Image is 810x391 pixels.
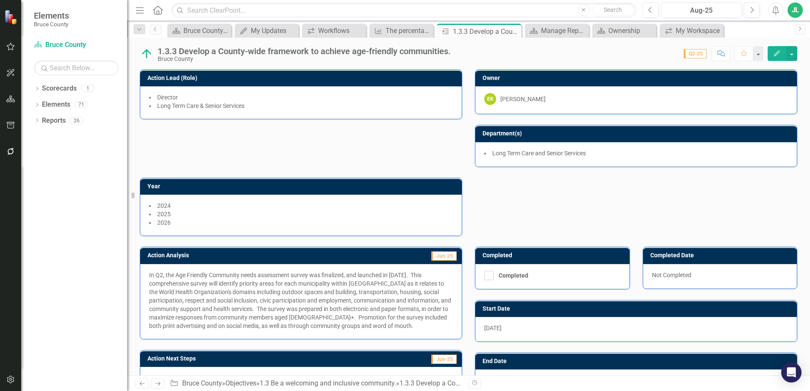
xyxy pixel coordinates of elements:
[157,102,244,109] span: Long Term Care & Senior Services
[676,25,721,36] div: My Workspace
[541,25,587,36] div: Manage Reports
[75,101,88,108] div: 71
[157,202,171,209] span: 2024
[34,40,119,50] a: Bruce County
[483,252,625,259] h3: Completed
[170,379,462,388] div: » » »
[157,219,171,226] span: 2026
[158,56,451,62] div: Bruce County
[431,355,457,364] span: Jun-25
[608,25,654,36] div: Ownership
[147,252,337,259] h3: Action Analysis
[661,3,742,18] button: Aug-25
[492,150,586,157] span: Long Term Care and Senior Services
[182,379,222,387] a: Bruce County
[431,251,457,261] span: Jun-25
[140,47,153,61] img: On Track
[386,25,431,36] div: The percentage of available municipal beds occupied annually. BLH
[42,116,66,126] a: Reports
[372,25,431,36] a: The percentage of available municipal beds occupied annually. BLH
[34,61,119,75] input: Search Below...
[527,25,587,36] a: Manage Reports
[500,95,546,103] div: [PERSON_NAME]
[664,6,739,16] div: Aug-25
[183,25,229,36] div: Bruce County BSC Welcome Page
[4,10,19,25] img: ClearPoint Strategy
[42,100,70,110] a: Elements
[650,252,793,259] h3: Completed Date
[592,4,634,16] button: Search
[158,47,451,56] div: 1.3.3 Develop a County-wide framework to achieve age-friendly communities.
[684,49,707,58] span: Q2-25
[604,6,622,13] span: Search
[70,117,83,124] div: 26
[147,355,348,362] h3: Action Next Steps
[237,25,297,36] a: My Updates
[594,25,654,36] a: Ownership
[484,93,496,105] div: EK
[172,3,636,18] input: Search ClearPoint...
[781,362,802,383] div: Open Intercom Messenger
[662,25,721,36] a: My Workspace
[147,183,458,190] h3: Year
[399,379,630,387] div: 1.3.3 Develop a County-wide framework to achieve age-friendly communities.
[34,21,69,28] small: Bruce County
[643,264,797,289] div: Not Completed
[304,25,364,36] a: Workflows
[483,130,793,137] h3: Department(s)
[318,25,364,36] div: Workflows
[225,379,256,387] a: Objectives
[260,379,396,387] a: 1.3 Be a welcoming and inclusive community.
[483,358,793,364] h3: End Date
[453,26,519,37] div: 1.3.3 Develop a County-wide framework to achieve age-friendly communities.
[483,75,793,81] h3: Owner
[483,306,793,312] h3: Start Date
[788,3,803,18] button: JL
[169,25,229,36] a: Bruce County BSC Welcome Page
[34,11,69,21] span: Elements
[149,271,453,330] p: In Q2, the Age Friendly Community needs assessment survey was finalized, and launched in [DATE]. ...
[157,211,171,218] span: 2025
[42,84,77,94] a: Scorecards
[484,325,502,331] span: [DATE]
[81,85,94,92] div: 1
[251,25,297,36] div: My Updates
[147,75,458,81] h3: Action Lead (Role)
[157,94,178,101] span: Director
